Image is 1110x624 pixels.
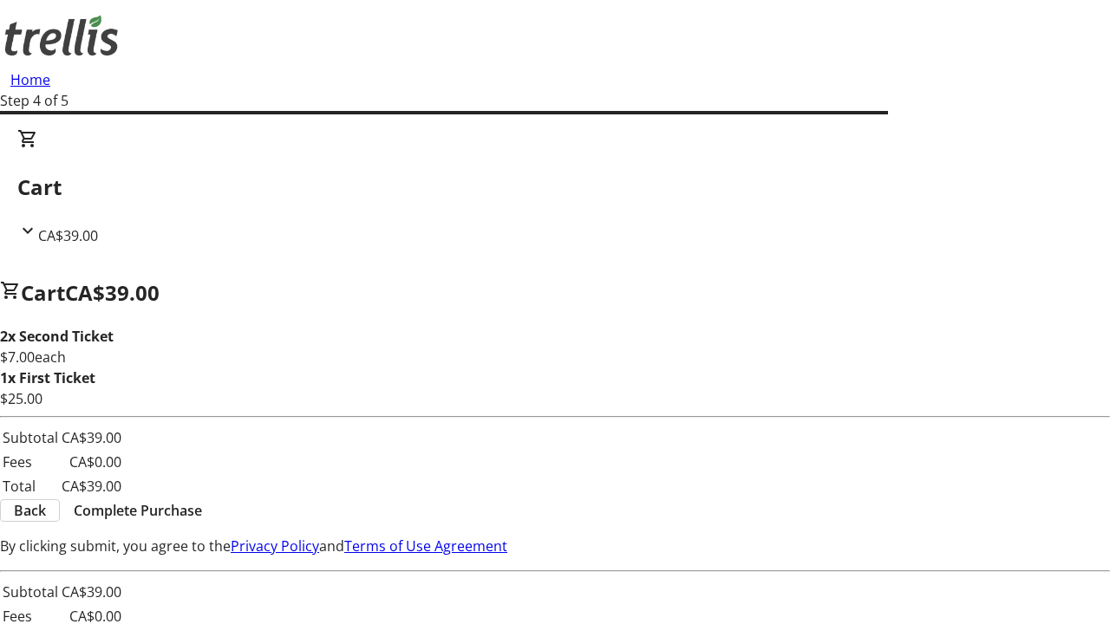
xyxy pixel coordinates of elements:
h2: Cart [17,172,1093,203]
td: Fees [2,451,59,473]
td: CA$39.00 [61,475,122,497]
span: Back [14,500,46,521]
span: CA$39.00 [38,226,98,245]
td: Subtotal [2,581,59,603]
td: CA$39.00 [61,581,122,603]
span: CA$39.00 [65,278,160,307]
span: Complete Purchase [74,500,202,521]
td: Subtotal [2,426,59,449]
div: CartCA$39.00 [17,128,1093,246]
a: Privacy Policy [231,536,319,556]
td: CA$39.00 [61,426,122,449]
a: Terms of Use Agreement [344,536,507,556]
span: Cart [21,278,65,307]
td: Total [2,475,59,497]
button: Complete Purchase [60,500,216,521]
td: CA$0.00 [61,451,122,473]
